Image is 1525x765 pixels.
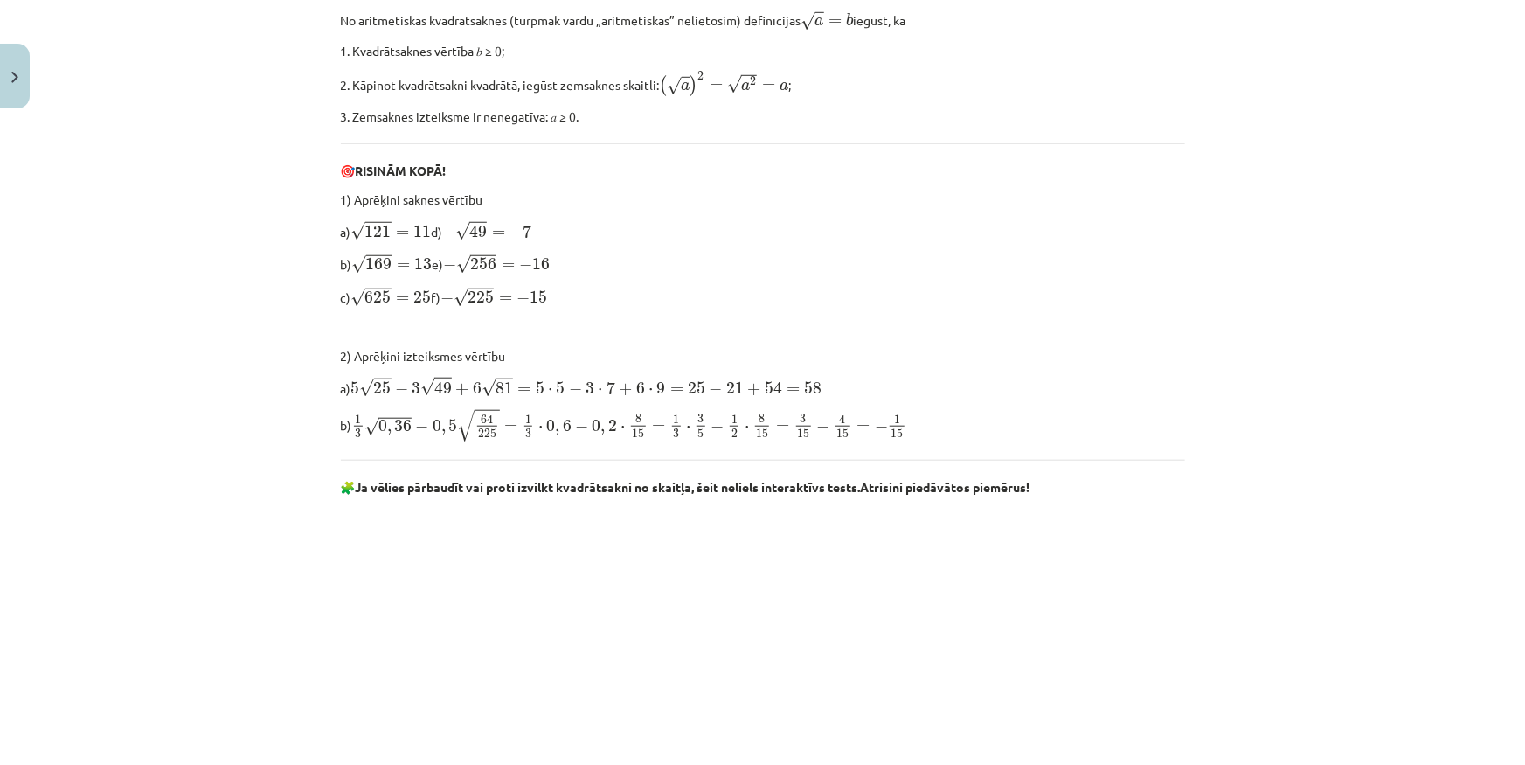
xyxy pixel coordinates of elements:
[442,226,455,239] span: −
[632,429,644,438] span: 15
[355,429,361,438] span: 3
[816,421,829,433] span: −
[656,382,665,394] span: 9
[698,72,704,80] span: 2
[481,414,493,424] span: 64
[413,291,431,303] span: 25
[341,191,1185,209] p: 1) Aprēķini saknes vērtību
[364,418,378,436] span: √
[747,383,760,395] span: +
[569,383,582,395] span: −
[787,386,800,393] span: =
[356,479,861,495] b: Ja vēlies pārbaudīt vai proti izvilkt kvadrātsakni no skaitļa, šeit neliels interaktīvs tests.
[504,424,517,431] span: =
[731,415,738,424] span: 1
[525,415,531,424] span: 1
[519,259,532,271] span: −
[586,382,594,394] span: 3
[674,415,680,424] span: 1
[668,77,682,95] span: √
[443,259,456,271] span: −
[341,108,1185,126] p: 3. Zemsaknes izteiksme ir nenegatīva: 𝑎 ≥ 0.
[599,388,603,393] span: ⋅
[414,258,432,270] span: 13
[509,226,523,239] span: −
[674,429,680,438] span: 3
[593,420,601,432] span: 0
[731,429,738,438] span: 2
[836,429,849,438] span: 15
[575,421,588,433] span: −
[352,255,366,274] span: √
[412,382,420,394] span: 3
[532,258,550,270] span: 16
[341,285,1185,308] p: c) f)
[607,381,615,394] span: 7
[840,415,846,425] span: 4
[523,225,531,238] span: 7
[416,421,429,433] span: −
[396,230,409,237] span: =
[355,415,361,424] span: 1
[366,258,392,270] span: 169
[698,414,704,423] span: 3
[801,12,815,31] span: √
[448,420,457,432] span: 5
[750,77,756,86] span: 2
[365,291,392,303] span: 625
[608,420,617,432] span: 2
[456,255,470,274] span: √
[394,420,412,432] span: 36
[516,292,530,304] span: −
[682,82,690,91] span: a
[710,83,723,90] span: =
[557,382,565,394] span: 5
[620,426,625,431] span: ⋅
[891,429,904,438] span: 15
[759,414,765,423] span: 8
[635,414,641,423] span: 8
[470,258,496,270] span: 256
[797,429,809,438] span: 15
[351,222,365,240] span: √
[762,83,775,90] span: =
[341,347,1185,365] p: 2) Aprēķini izteiksmes vērtību
[525,429,531,438] span: 3
[698,429,704,438] span: 5
[433,420,441,432] span: 0
[801,414,807,423] span: 3
[356,163,447,178] b: RISINĀM KOPĀ!
[468,291,494,303] span: 225
[547,420,556,432] span: 0
[745,426,749,431] span: ⋅
[648,388,653,393] span: ⋅
[780,82,788,91] span: a
[457,410,475,442] span: √
[726,382,744,394] span: 21
[341,162,1185,180] p: 🎯
[828,18,842,25] span: =
[341,252,1185,275] p: b) e)
[413,226,431,238] span: 11
[473,382,482,394] span: 6
[690,75,698,96] span: )
[530,291,547,303] span: 15
[360,379,374,397] span: √
[711,421,724,433] span: −
[341,408,1185,442] p: b)
[861,479,1030,495] b: Atrisini piedāvātos piemērus!
[387,426,392,435] span: ,
[765,381,782,394] span: 54
[670,386,683,393] span: =
[652,424,665,431] span: =
[374,382,392,394] span: 25
[454,289,468,307] span: √
[496,382,513,394] span: 81
[455,222,469,240] span: √
[341,8,1185,31] p: No aritmētiskās kvadrātsaknes (turpmāk vārdu „aritmētiskās” nelietosim) definīcijas iegūst, ka
[636,382,645,394] span: 6
[341,219,1185,241] p: a) d)
[434,381,452,394] span: 49
[420,378,434,396] span: √
[710,383,723,395] span: −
